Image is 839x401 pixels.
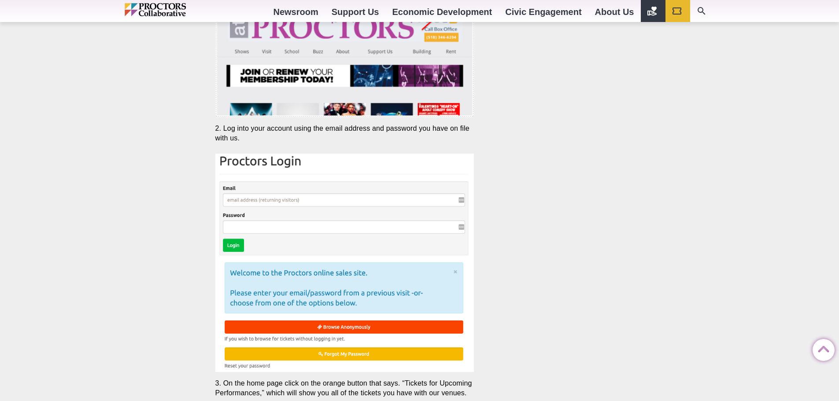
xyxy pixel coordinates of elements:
[813,339,830,357] a: Back to Top
[215,124,474,143] p: 2. Log into your account using the email address and password you have on file with us.
[215,154,474,372] img: Graphical user interface, application Description automatically generated
[215,379,474,398] p: 3. On the home page click on the orange button that says. “Tickets for Upcoming Performances,” wh...
[125,3,224,16] img: Proctors logo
